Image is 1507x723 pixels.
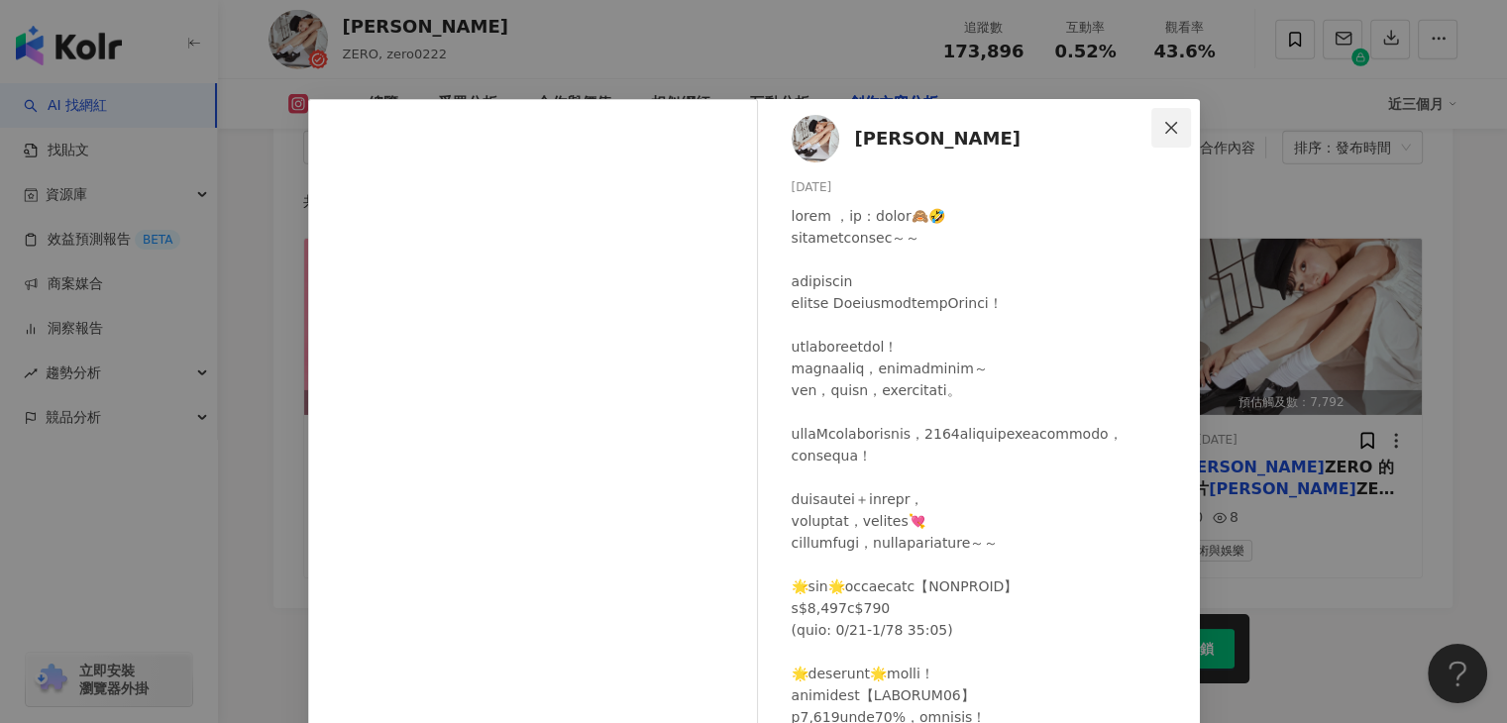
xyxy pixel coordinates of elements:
[1151,108,1191,148] button: Close
[1163,120,1179,136] span: close
[855,125,1021,153] span: [PERSON_NAME]
[792,115,1156,162] a: KOL Avatar[PERSON_NAME]
[792,115,839,162] img: KOL Avatar
[792,178,1184,197] div: [DATE]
